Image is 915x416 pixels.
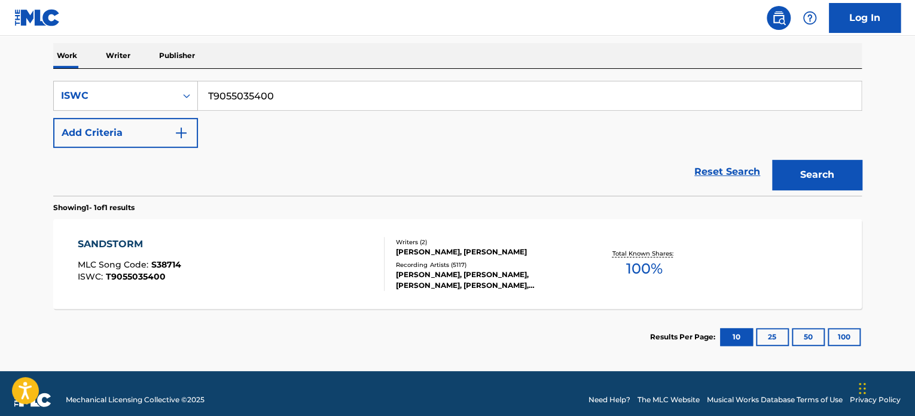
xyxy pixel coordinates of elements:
a: The MLC Website [638,394,700,405]
a: SANDSTORMMLC Song Code:S38714ISWC:T9055035400Writers (2)[PERSON_NAME], [PERSON_NAME]Recording Art... [53,219,862,309]
button: 100 [828,328,861,346]
button: 50 [792,328,825,346]
span: Mechanical Licensing Collective © 2025 [66,394,205,405]
div: [PERSON_NAME], [PERSON_NAME] [396,247,577,257]
button: Add Criteria [53,118,198,148]
span: T9055035400 [106,271,166,282]
a: Musical Works Database Terms of Use [707,394,843,405]
img: 9d2ae6d4665cec9f34b9.svg [174,126,188,140]
a: Privacy Policy [850,394,901,405]
img: logo [14,393,51,407]
button: 10 [720,328,753,346]
button: Search [772,160,862,190]
iframe: Chat Widget [855,359,915,416]
a: Public Search [767,6,791,30]
div: ISWC [61,89,169,103]
p: Results Per Page: [650,332,718,342]
p: Writer [102,43,134,68]
img: help [803,11,817,25]
img: search [771,11,786,25]
p: Publisher [155,43,199,68]
span: 100 % [626,258,662,280]
button: 25 [756,328,789,346]
div: Writers ( 2 ) [396,238,577,247]
span: MLC Song Code : [78,259,151,270]
div: Help [798,6,822,30]
div: Recording Artists ( 5117 ) [396,260,577,269]
a: Reset Search [688,159,766,185]
span: ISWC : [78,271,106,282]
p: Showing 1 - 1 of 1 results [53,202,135,213]
div: Drag [859,371,866,406]
a: Need Help? [588,394,630,405]
a: Log In [829,3,901,33]
form: Search Form [53,81,862,196]
div: SANDSTORM [78,237,181,251]
p: Total Known Shares: [612,249,676,258]
p: Work [53,43,81,68]
div: [PERSON_NAME], [PERSON_NAME], [PERSON_NAME], [PERSON_NAME], [PERSON_NAME]|[PERSON_NAME]|[PERSON_N... [396,269,577,291]
span: S38714 [151,259,181,270]
img: MLC Logo [14,9,60,26]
